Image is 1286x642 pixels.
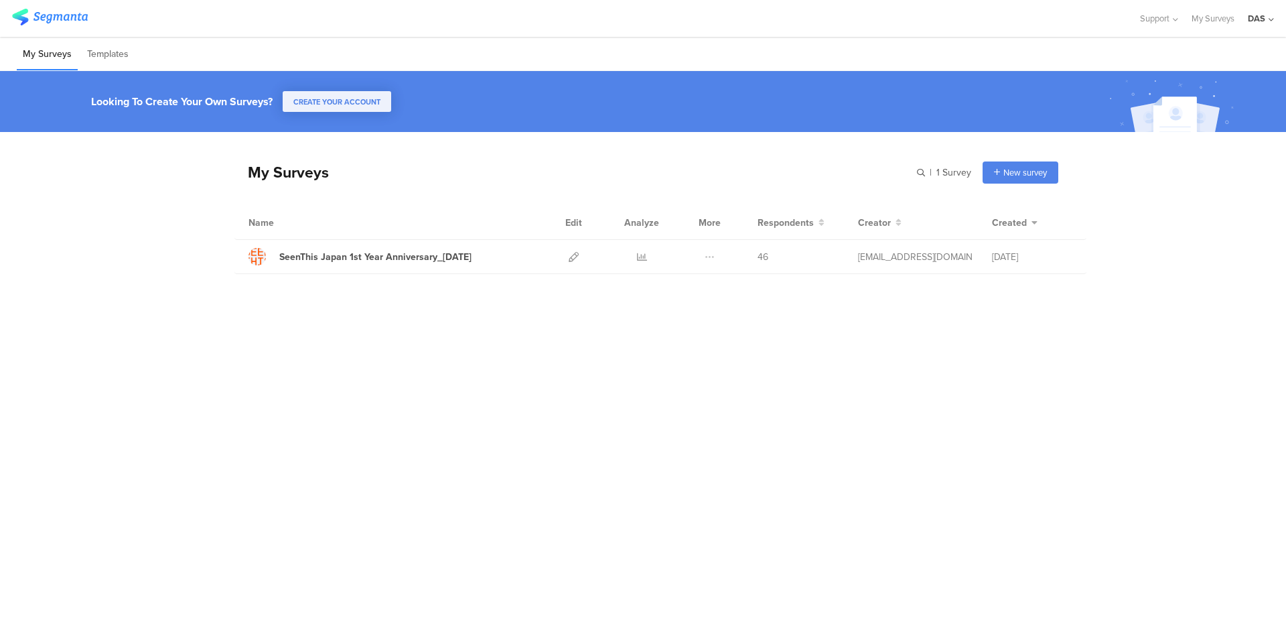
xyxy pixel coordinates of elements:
[1003,166,1047,179] span: New survey
[858,216,891,230] span: Creator
[622,206,662,239] div: Analyze
[248,248,472,265] a: SeenThis Japan 1st Year Anniversary_[DATE]
[1140,12,1169,25] span: Support
[91,94,273,109] div: Looking To Create Your Own Surveys?
[81,39,135,70] li: Templates
[928,166,934,180] span: |
[992,250,1072,264] div: [DATE]
[1104,75,1242,136] img: create_account_image.svg
[293,97,380,107] span: CREATE YOUR ACCOUNT
[1248,12,1265,25] div: DAS
[279,250,472,264] div: SeenThis Japan 1st Year Anniversary_9/10/2025
[758,216,814,230] span: Respondents
[17,39,78,70] li: My Surveys
[992,216,1027,230] span: Created
[936,166,971,180] span: 1 Survey
[12,9,88,25] img: segmanta logo
[283,91,391,112] button: CREATE YOUR ACCOUNT
[234,161,329,184] div: My Surveys
[858,216,902,230] button: Creator
[858,250,972,264] div: t.udagawa@accelerators.jp
[695,206,724,239] div: More
[758,250,768,264] span: 46
[559,206,588,239] div: Edit
[758,216,825,230] button: Respondents
[992,216,1038,230] button: Created
[248,216,329,230] div: Name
